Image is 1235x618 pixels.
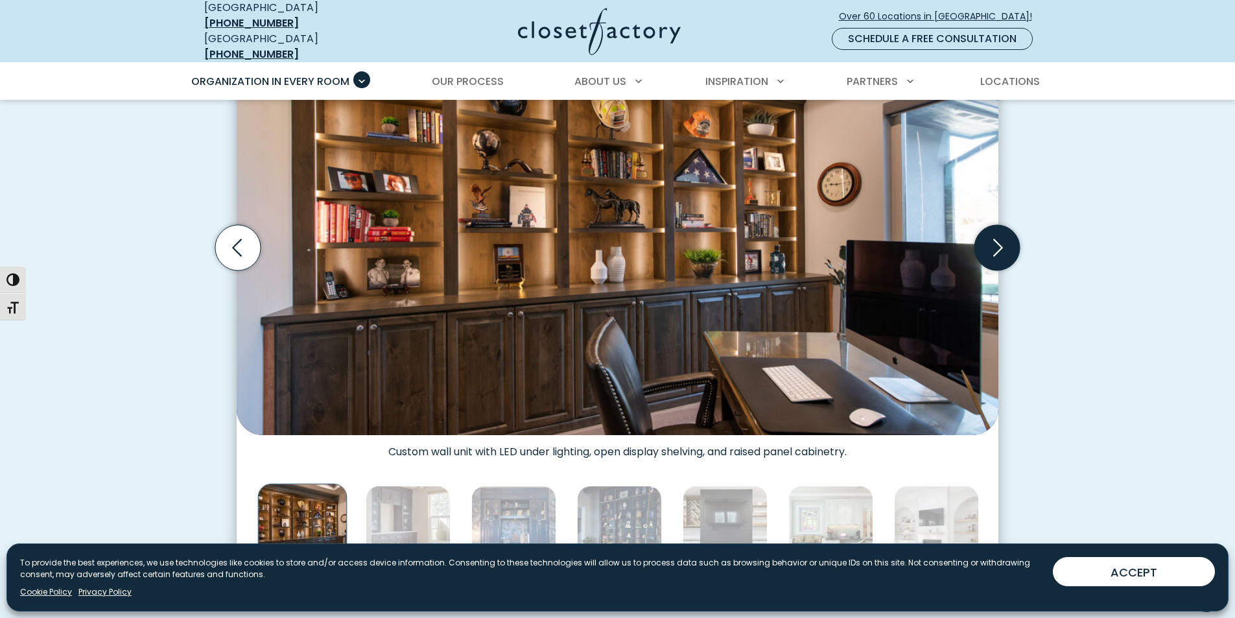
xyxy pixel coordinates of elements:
p: To provide the best experiences, we use technologies like cookies to store and/or access device i... [20,557,1042,580]
a: Over 60 Locations in [GEOGRAPHIC_DATA]! [838,5,1043,28]
a: [PHONE_NUMBER] [204,16,299,30]
a: Cookie Policy [20,586,72,598]
img: Dark wood built-in cabinetry with upper and lower storage [366,486,451,571]
span: Our Process [432,74,504,89]
img: Custom wall unit with wine storage, glass cabinetry, and floating wood shelves flanking a firepla... [683,486,768,571]
span: Partners [847,74,898,89]
div: [GEOGRAPHIC_DATA] [204,31,392,62]
button: ACCEPT [1053,557,1215,586]
img: White base cabinets and wood floating shelving. [894,486,979,571]
span: Locations [980,74,1040,89]
img: Closet Factory Logo [518,8,681,55]
span: About Us [574,74,626,89]
figcaption: Custom wall unit with LED under lighting, open display shelving, and raised panel cabinetry. [237,435,998,458]
span: Over 60 Locations in [GEOGRAPHIC_DATA]! [839,10,1042,23]
button: Next slide [969,220,1025,276]
a: Schedule a Free Consultation [832,28,1033,50]
img: Custom wood wall unit with built-in lighting, open display shelving, and lower closed cabinetry [258,484,347,573]
span: Inspiration [705,74,768,89]
span: Organization in Every Room [191,74,349,89]
button: Previous slide [210,220,266,276]
img: White shaker wall unit with built-in window seat and work station. [788,486,873,571]
img: Custom wood wall unit with built-in lighting, open display shelving, and lower closed cabinetry [237,36,998,435]
nav: Primary Menu [182,64,1053,100]
img: Elegant navy blue built-in cabinetry with glass doors and open shelving [471,486,556,571]
a: [PHONE_NUMBER] [204,47,299,62]
a: Privacy Policy [78,586,132,598]
img: Floor-to-ceiling blue wall unit with brass rail ladder, open shelving [577,486,662,571]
